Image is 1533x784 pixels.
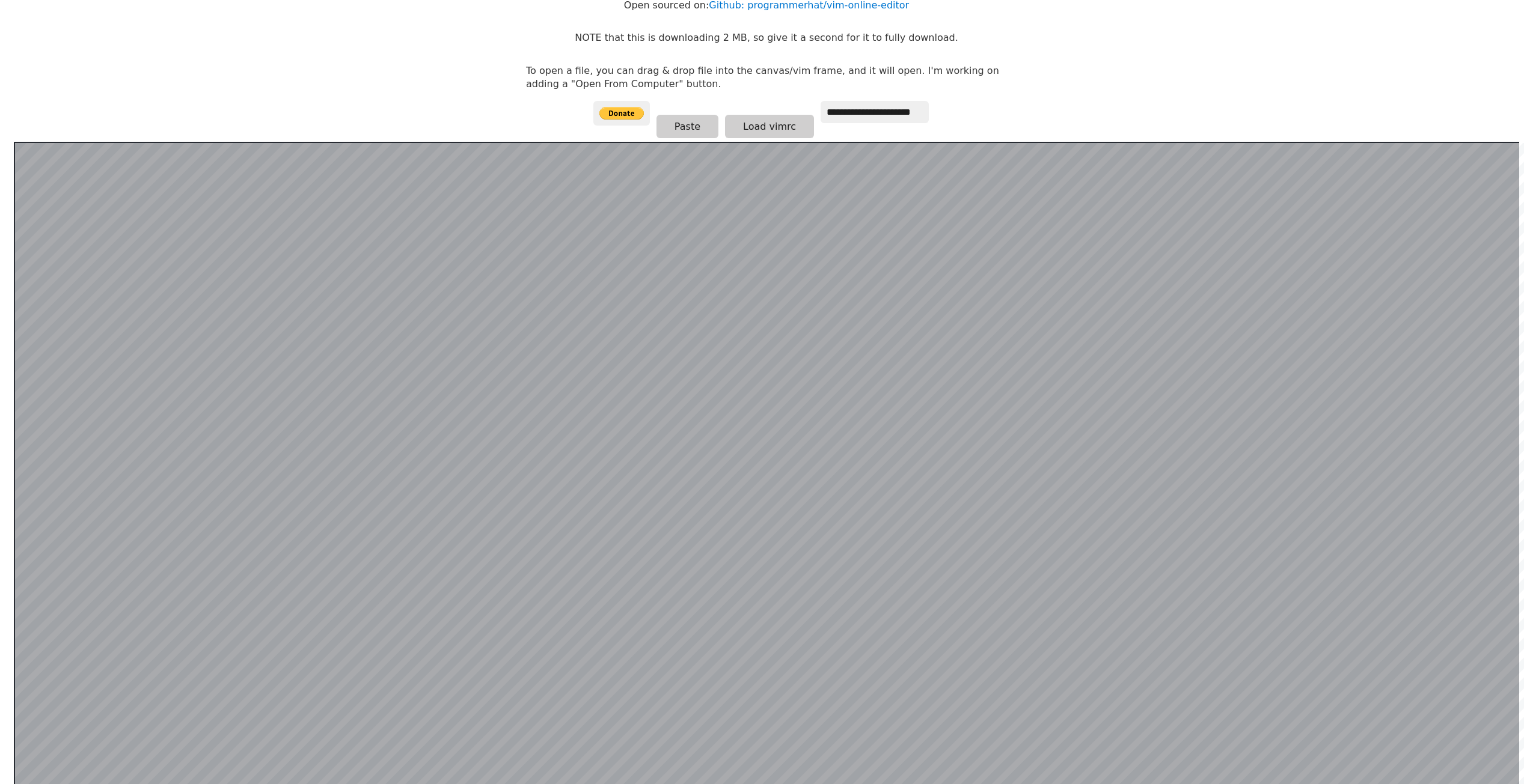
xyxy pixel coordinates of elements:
button: Paste [656,115,718,138]
p: NOTE that this is downloading 2 MB, so give it a second for it to fully download. [575,31,958,44]
button: Load vimrc [725,115,814,138]
p: To open a file, you can drag & drop file into the canvas/vim frame, and it will open. I'm working... [526,64,1007,91]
